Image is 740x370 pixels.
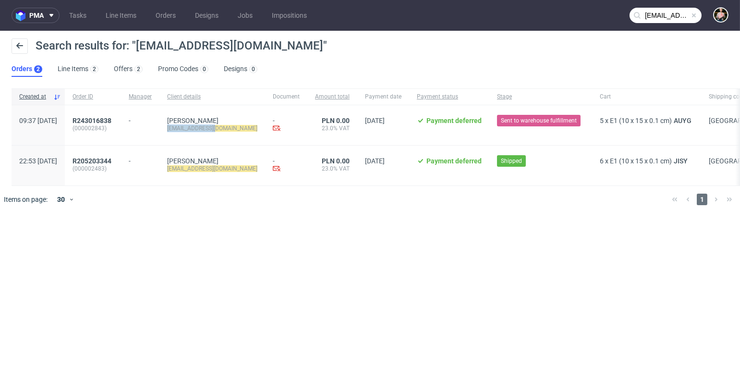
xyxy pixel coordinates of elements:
span: (000002843) [73,124,113,132]
div: - [129,113,152,124]
div: 0 [252,66,255,73]
span: Items on page: [4,195,48,204]
a: Orders [150,8,182,23]
span: PLN 0.00 [322,157,350,165]
a: R243016838 [73,117,113,124]
span: 5 [600,117,604,124]
div: 0 [203,66,206,73]
a: Tasks [63,8,92,23]
span: [DATE] [365,117,385,124]
span: Search results for: "[EMAIL_ADDRESS][DOMAIN_NAME]" [36,39,327,52]
span: R243016838 [73,117,111,124]
a: Line Items [100,8,142,23]
div: x [600,117,693,124]
span: Amount total [315,93,350,101]
button: pma [12,8,60,23]
a: JISY [672,157,690,165]
mark: [EMAIL_ADDRESS][DOMAIN_NAME] [167,125,257,132]
span: Payment date [365,93,401,101]
a: Designs [189,8,224,23]
span: E1 (10 x 15 x 0.1 cm) [610,157,672,165]
a: Designs0 [224,62,257,77]
span: Client details [167,93,257,101]
span: E1 (10 x 15 x 0.1 cm) [610,117,672,124]
span: Manager [129,93,152,101]
a: R205203344 [73,157,113,165]
div: 2 [137,66,140,73]
div: 30 [51,193,69,206]
a: Orders2 [12,62,42,77]
a: Line Items2 [58,62,98,77]
a: Offers2 [114,62,143,77]
span: [DATE] [365,157,385,165]
div: - [273,117,300,134]
span: 1 [697,194,707,205]
div: - [129,153,152,165]
a: [PERSON_NAME] [167,157,218,165]
a: Impositions [266,8,313,23]
span: Cart [600,93,693,101]
span: Shipped [501,157,522,165]
span: Payment status [417,93,482,101]
div: x [600,157,693,165]
span: Sent to warehouse fulfillment [501,116,577,125]
span: 23.0% VAT [315,124,350,132]
a: Jobs [232,8,258,23]
span: 22:53 [DATE] [19,157,57,165]
span: Created at [19,93,49,101]
div: - [273,157,300,174]
span: 09:37 [DATE] [19,117,57,124]
img: logo [16,10,29,21]
span: Stage [497,93,584,101]
span: pma [29,12,44,19]
span: Order ID [73,93,113,101]
span: (000002483) [73,165,113,173]
span: Payment deferred [426,117,482,124]
span: 23.0% VAT [315,165,350,173]
div: 2 [93,66,96,73]
a: Promo Codes0 [158,62,208,77]
mark: [EMAIL_ADDRESS][DOMAIN_NAME] [167,165,257,172]
span: Payment deferred [426,157,482,165]
img: Marta Tomaszewska [714,8,728,22]
span: 6 [600,157,604,165]
span: R205203344 [73,157,111,165]
a: AUYG [672,117,693,124]
span: PLN 0.00 [322,117,350,124]
span: Document [273,93,300,101]
div: 2 [36,66,40,73]
a: [PERSON_NAME] [167,117,218,124]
